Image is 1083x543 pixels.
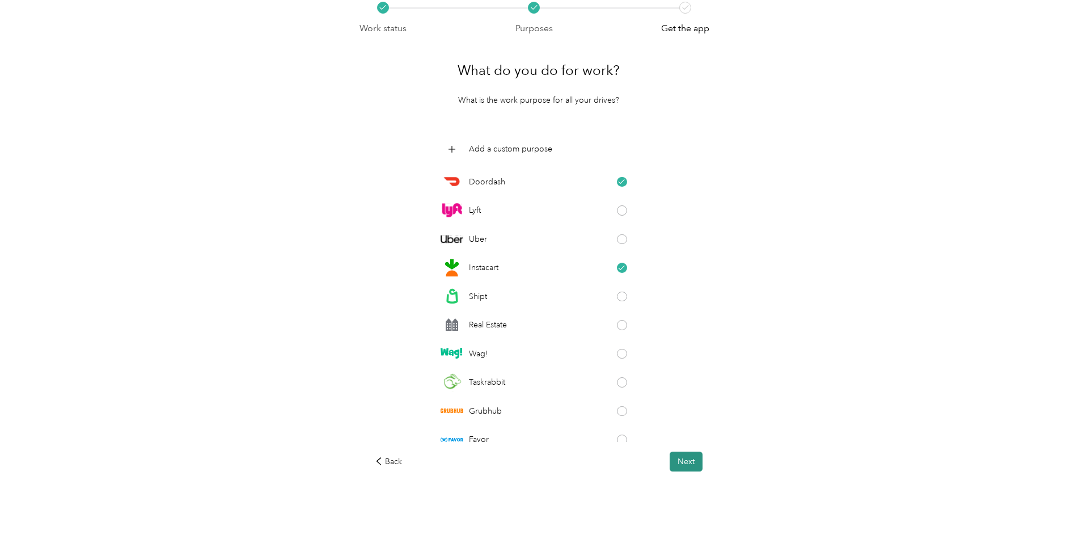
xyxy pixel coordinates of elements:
[469,204,481,216] p: Lyft
[469,143,552,155] p: Add a custom purpose
[469,291,487,302] p: Shipt
[469,176,505,188] p: Doordash
[469,348,488,360] p: Wag!
[458,57,620,84] h1: What do you do for work?
[359,22,407,36] p: Work status
[670,452,703,472] button: Next
[469,262,498,273] p: Instacart
[458,94,619,106] p: What is the work purpose for all your drives?
[469,319,507,331] p: Real Estate
[469,233,487,245] p: Uber
[661,22,709,36] p: Get the app
[1019,479,1083,543] iframe: Everlance-gr Chat Button Frame
[469,405,502,417] p: Grubhub
[469,433,489,445] p: Favor
[469,376,505,388] p: Taskrabbit
[515,22,553,36] p: Purposes
[375,456,402,468] div: Back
